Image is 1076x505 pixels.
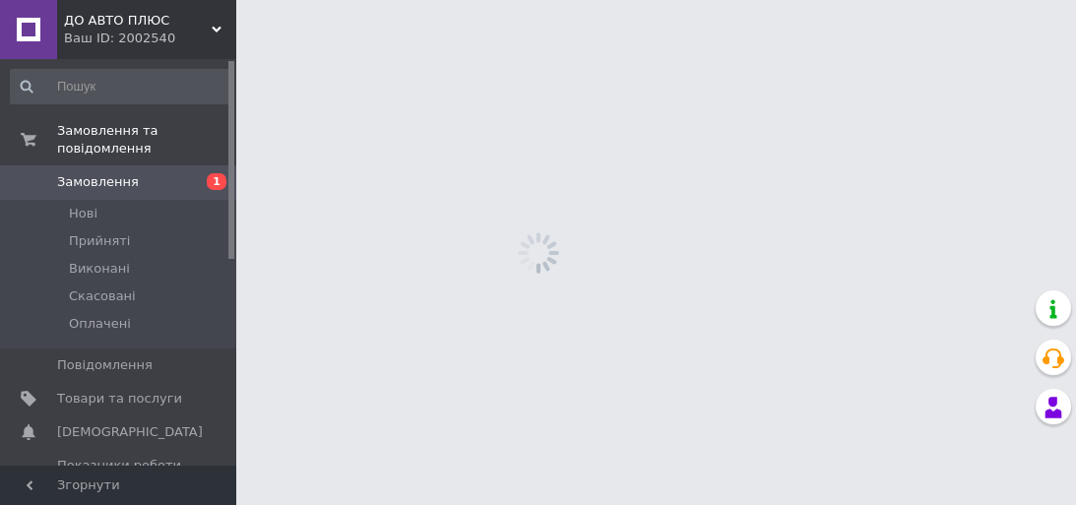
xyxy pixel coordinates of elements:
[69,205,97,222] span: Нові
[69,260,130,278] span: Виконані
[207,173,226,190] span: 1
[64,30,236,47] div: Ваш ID: 2002540
[64,12,212,30] span: ДО АВТО ПЛЮС
[69,287,136,305] span: Скасовані
[57,122,236,158] span: Замовлення та повідомлення
[57,457,182,492] span: Показники роботи компанії
[69,315,131,333] span: Оплачені
[57,356,153,374] span: Повідомлення
[57,390,182,408] span: Товари та послуги
[69,232,130,250] span: Прийняті
[57,423,203,441] span: [DEMOGRAPHIC_DATA]
[57,173,139,191] span: Замовлення
[10,69,232,104] input: Пошук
